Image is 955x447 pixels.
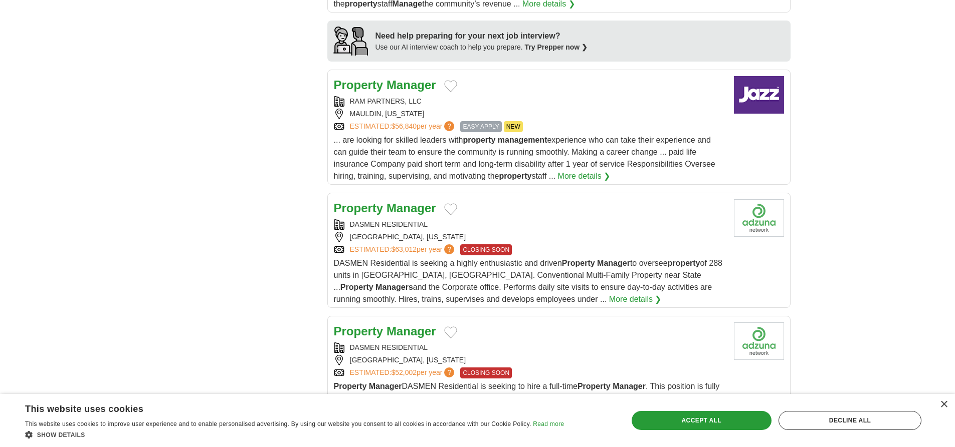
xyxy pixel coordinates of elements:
strong: Manager [387,78,436,92]
img: Company logo [734,199,784,237]
strong: Property [334,382,367,390]
img: Company logo [734,322,784,360]
div: Close [940,401,947,408]
strong: property [463,136,495,144]
span: $52,002 [391,368,417,376]
span: $63,012 [391,245,417,253]
img: Company logo [734,76,784,114]
strong: property [499,172,531,180]
span: ? [444,367,454,377]
div: Accept all [632,411,772,430]
a: ESTIMATED:$56,840per year? [350,121,457,132]
a: More details ❯ [609,293,662,305]
strong: Property [334,78,384,92]
div: [GEOGRAPHIC_DATA], [US_STATE] [334,232,726,242]
strong: Manager [387,201,436,215]
div: MAULDIN, [US_STATE] [334,109,726,119]
strong: Managers [375,283,413,291]
span: DASMEN Residential is seeking a highly enthusiastic and driven to oversee of 288 units in [GEOGRA... [334,259,723,303]
a: Read more, opens a new window [533,420,564,427]
strong: Property [334,324,384,338]
div: [GEOGRAPHIC_DATA], [US_STATE] [334,355,726,365]
span: ? [444,244,454,254]
span: $56,840 [391,122,417,130]
strong: Manager [597,259,630,267]
strong: management [498,136,547,144]
button: Add to favorite jobs [444,203,457,215]
strong: Manager [369,382,402,390]
a: ESTIMATED:$52,002per year? [350,367,457,378]
div: Show details [25,429,564,439]
strong: property [668,259,700,267]
span: This website uses cookies to improve user experience and to enable personalised advertising. By u... [25,420,531,427]
strong: Property [578,382,611,390]
div: This website uses cookies [25,400,539,415]
span: ... are looking for skilled leaders with experience who can take their experience and can guide t... [334,136,715,180]
button: Add to favorite jobs [444,80,457,92]
span: ? [444,121,454,131]
strong: Property [334,201,384,215]
span: CLOSING SOON [460,244,512,255]
a: Property Manager [334,324,436,338]
span: DASMEN Residential is seeking to hire a full-time . This position is fully accountable for all da... [334,382,720,426]
span: CLOSING SOON [460,367,512,378]
span: EASY APPLY [460,121,501,132]
a: ESTIMATED:$63,012per year? [350,244,457,255]
a: Try Prepper now ❯ [525,43,588,51]
div: DASMEN RESIDENTIAL [334,219,726,230]
button: Add to favorite jobs [444,326,457,338]
a: Property Manager [334,201,436,215]
strong: Property [562,259,595,267]
div: RAM PARTNERS, LLC [334,96,726,107]
div: DASMEN RESIDENTIAL [334,342,726,353]
div: Use our AI interview coach to help you prepare. [375,42,588,53]
div: Need help preparing for your next job interview? [375,30,588,42]
span: Show details [37,431,85,438]
strong: Property [340,283,373,291]
a: Property Manager [334,78,436,92]
strong: Manager [613,382,646,390]
strong: Manager [387,324,436,338]
div: Decline all [779,411,921,430]
a: More details ❯ [558,170,611,182]
span: NEW [504,121,523,132]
